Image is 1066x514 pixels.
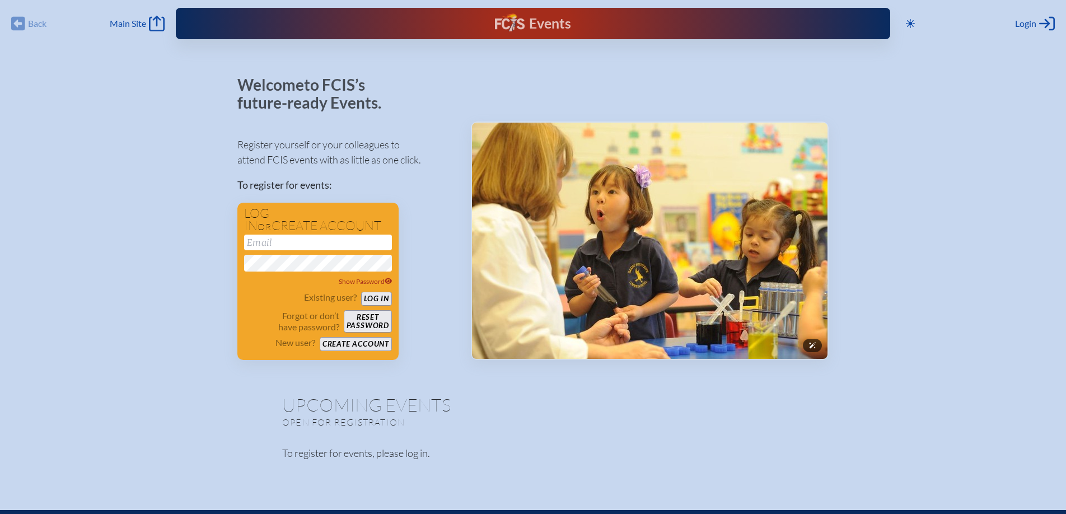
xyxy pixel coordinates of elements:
p: New user? [275,337,315,348]
span: or [258,221,272,232]
p: Welcome to FCIS’s future-ready Events. [237,76,394,111]
p: Open for registration [282,417,578,428]
span: Login [1015,18,1036,29]
p: Existing user? [304,292,357,303]
button: Log in [361,292,392,306]
h1: Log in create account [244,207,392,232]
p: Register yourself or your colleagues to attend FCIS events with as little as one click. [237,137,453,167]
p: To register for events, please log in. [282,446,784,461]
p: To register for events: [237,177,453,193]
div: FCIS Events — Future ready [372,13,694,34]
img: Events [472,123,827,359]
span: Main Site [110,18,146,29]
button: Resetpassword [344,310,392,333]
button: Create account [320,337,392,351]
h1: Upcoming Events [282,396,784,414]
span: Show Password [339,277,392,286]
a: Main Site [110,16,165,31]
p: Forgot or don’t have password? [244,310,339,333]
input: Email [244,235,392,250]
